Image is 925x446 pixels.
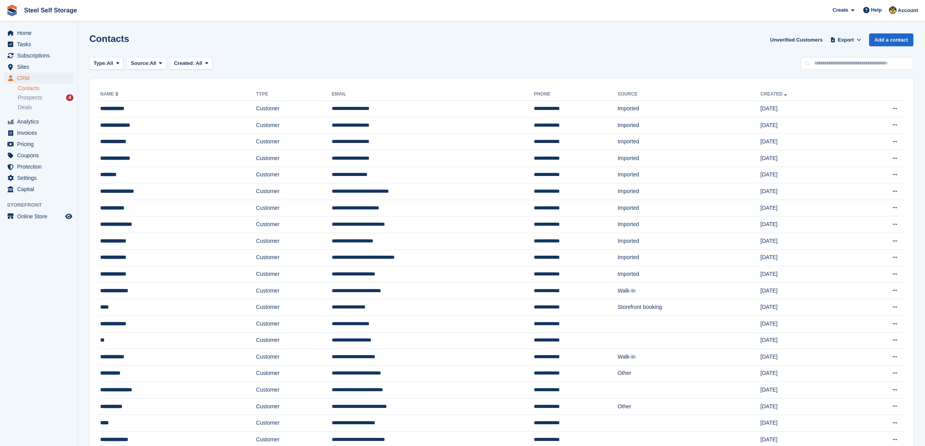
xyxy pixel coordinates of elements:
[17,139,64,150] span: Pricing
[256,315,332,332] td: Customer
[618,200,761,216] td: Imported
[256,365,332,382] td: Customer
[332,88,534,101] th: Email
[760,315,852,332] td: [DATE]
[256,200,332,216] td: Customer
[760,183,852,200] td: [DATE]
[618,183,761,200] td: Imported
[4,50,73,61] a: menu
[618,117,761,134] td: Imported
[17,127,64,138] span: Invoices
[256,398,332,415] td: Customer
[4,150,73,161] a: menu
[256,282,332,299] td: Customer
[838,36,854,44] span: Export
[17,150,64,161] span: Coupons
[760,398,852,415] td: [DATE]
[760,117,852,134] td: [DATE]
[256,249,332,266] td: Customer
[256,88,332,101] th: Type
[618,349,761,366] td: Walk-in
[760,249,852,266] td: [DATE]
[256,332,332,349] td: Customer
[4,184,73,195] a: menu
[18,85,73,92] a: Contacts
[18,103,73,111] a: Deals
[767,33,826,46] a: Unverified Customers
[871,6,882,14] span: Help
[89,33,129,44] h1: Contacts
[17,116,64,127] span: Analytics
[760,266,852,283] td: [DATE]
[618,233,761,249] td: Imported
[4,116,73,127] a: menu
[534,88,617,101] th: Phone
[17,184,64,195] span: Capital
[760,233,852,249] td: [DATE]
[760,101,852,117] td: [DATE]
[256,150,332,167] td: Customer
[760,216,852,233] td: [DATE]
[256,266,332,283] td: Customer
[760,365,852,382] td: [DATE]
[760,150,852,167] td: [DATE]
[170,57,213,70] button: Created: All
[7,201,77,209] span: Storefront
[17,161,64,172] span: Protection
[21,4,80,17] a: Steel Self Storage
[4,127,73,138] a: menu
[760,382,852,399] td: [DATE]
[618,167,761,183] td: Imported
[829,33,863,46] button: Export
[4,172,73,183] a: menu
[256,134,332,150] td: Customer
[256,299,332,316] td: Customer
[256,117,332,134] td: Customer
[256,183,332,200] td: Customer
[760,167,852,183] td: [DATE]
[256,415,332,432] td: Customer
[17,61,64,72] span: Sites
[618,282,761,299] td: Walk-in
[889,6,897,14] img: James Steel
[107,59,113,67] span: All
[66,94,73,101] div: 4
[256,216,332,233] td: Customer
[618,249,761,266] td: Imported
[4,61,73,72] a: menu
[618,88,761,101] th: Source
[760,299,852,316] td: [DATE]
[18,104,32,111] span: Deals
[17,172,64,183] span: Settings
[4,73,73,84] a: menu
[833,6,848,14] span: Create
[6,5,18,16] img: stora-icon-8386f47178a22dfd0bd8f6a31ec36ba5ce8667c1dd55bd0f319d3a0aa187defe.svg
[760,415,852,432] td: [DATE]
[760,91,789,97] a: Created
[4,139,73,150] a: menu
[131,59,150,67] span: Source:
[618,365,761,382] td: Other
[18,94,73,102] a: Prospects 4
[256,167,332,183] td: Customer
[618,150,761,167] td: Imported
[618,134,761,150] td: Imported
[127,57,167,70] button: Source: All
[64,212,73,221] a: Preview store
[869,33,913,46] a: Add a contact
[89,57,124,70] button: Type: All
[17,73,64,84] span: CRM
[17,50,64,61] span: Subscriptions
[256,101,332,117] td: Customer
[4,39,73,50] a: menu
[760,200,852,216] td: [DATE]
[17,28,64,38] span: Home
[618,101,761,117] td: Imported
[196,60,202,66] span: All
[760,282,852,299] td: [DATE]
[94,59,107,67] span: Type:
[760,134,852,150] td: [DATE]
[256,233,332,249] td: Customer
[618,266,761,283] td: Imported
[17,211,64,222] span: Online Store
